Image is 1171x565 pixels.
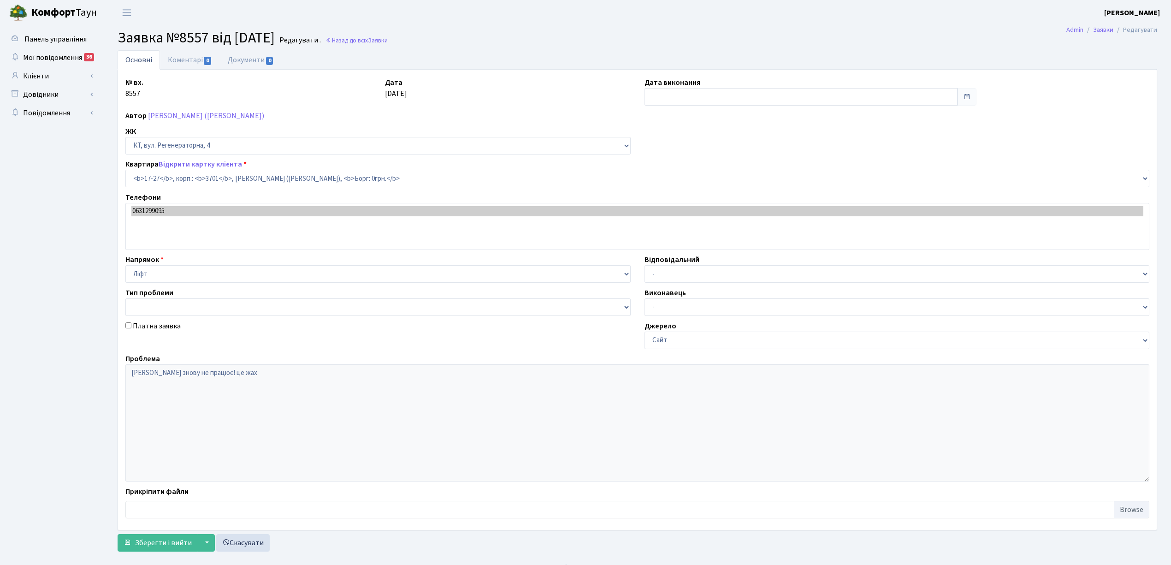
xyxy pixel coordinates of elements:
label: Відповідальний [645,254,699,265]
span: 0 [204,57,211,65]
a: Основні [118,50,160,70]
span: Зберегти і вийти [135,538,192,548]
a: Admin [1066,25,1083,35]
select: ) [125,170,1149,187]
a: Повідомлення [5,104,97,122]
nav: breadcrumb [1053,20,1171,40]
span: Панель управління [24,34,87,44]
b: Комфорт [31,5,76,20]
a: Документи [220,50,282,70]
li: Редагувати [1113,25,1157,35]
a: Назад до всіхЗаявки [325,36,388,45]
a: Коментарі [160,50,220,70]
a: Скасувати [216,534,270,552]
a: [PERSON_NAME] ([PERSON_NAME]) [148,111,264,121]
small: Редагувати . [278,36,321,45]
a: Довідники [5,85,97,104]
div: [DATE] [378,77,638,106]
label: Виконавець [645,287,686,298]
div: 36 [84,53,94,61]
a: Відкрити картку клієнта [159,159,242,169]
label: Дата [385,77,402,88]
b: [PERSON_NAME] [1104,8,1160,18]
button: Зберегти і вийти [118,534,198,552]
label: ЖК [125,126,136,137]
span: Заявка №8557 від [DATE] [118,27,275,48]
a: [PERSON_NAME] [1104,7,1160,18]
label: № вх. [125,77,143,88]
a: Панель управління [5,30,97,48]
label: Автор [125,110,147,121]
label: Дата виконання [645,77,700,88]
button: Переключити навігацію [115,5,138,20]
option: 0631299095 [131,206,1143,216]
div: 8557 [118,77,378,106]
span: Таун [31,5,97,21]
a: Клієнти [5,67,97,85]
textarea: [PERSON_NAME] знову не працює! це жах [125,364,1149,482]
span: Заявки [368,36,388,45]
img: logo.png [9,4,28,22]
a: Заявки [1093,25,1113,35]
label: Квартира [125,159,247,170]
label: Напрямок [125,254,164,265]
label: Джерело [645,321,676,332]
label: Прикріпити файли [125,486,189,497]
label: Проблема [125,353,160,364]
label: Тип проблеми [125,287,173,298]
label: Платна заявка [133,321,181,332]
span: Мої повідомлення [23,53,82,63]
label: Телефони [125,192,161,203]
a: Мої повідомлення36 [5,48,97,67]
span: 0 [266,57,273,65]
